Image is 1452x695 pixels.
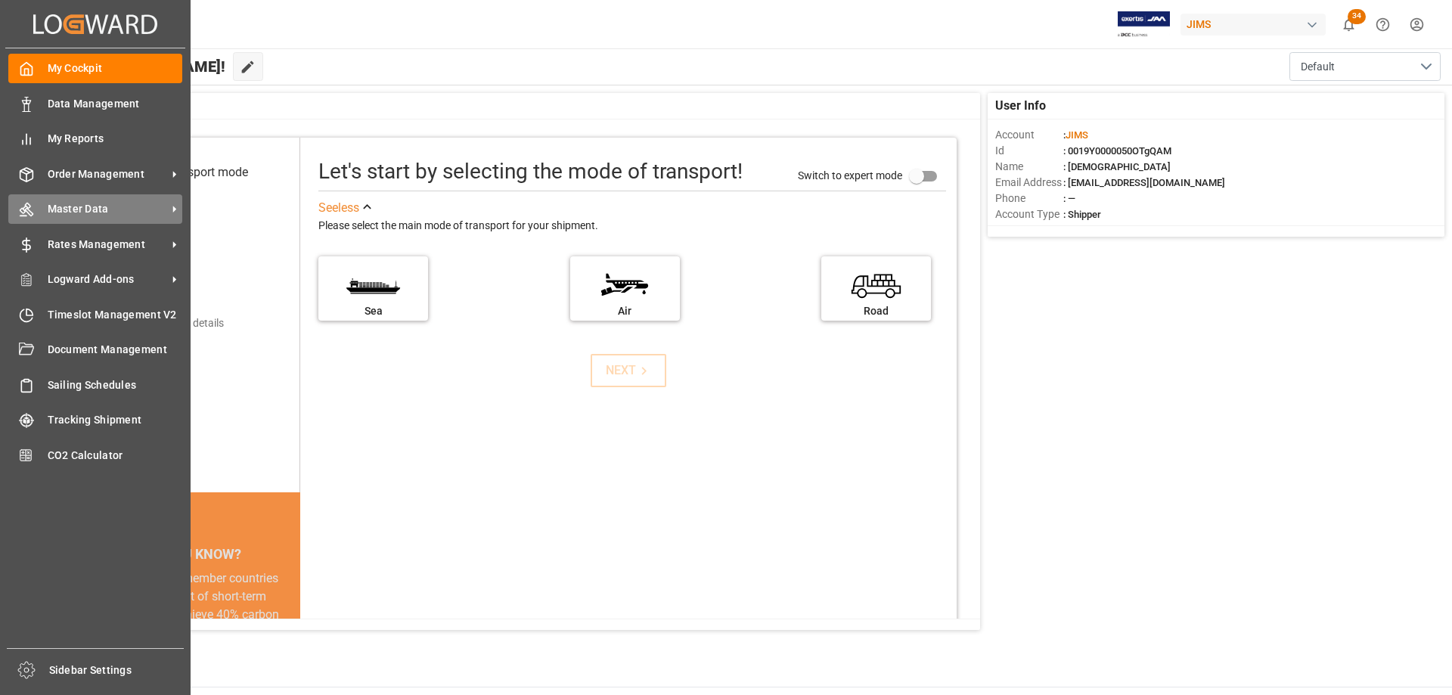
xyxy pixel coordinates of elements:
[1348,9,1366,24] span: 34
[995,206,1063,222] span: Account Type
[1063,177,1225,188] span: : [EMAIL_ADDRESS][DOMAIN_NAME]
[48,237,167,253] span: Rates Management
[1181,10,1332,39] button: JIMS
[829,303,923,319] div: Road
[49,662,185,678] span: Sidebar Settings
[1063,209,1101,220] span: : Shipper
[279,569,300,678] button: next slide / item
[995,159,1063,175] span: Name
[1301,59,1335,75] span: Default
[48,201,167,217] span: Master Data
[48,166,167,182] span: Order Management
[1063,129,1088,141] span: :
[63,52,225,81] span: Hello [PERSON_NAME]!
[1289,52,1441,81] button: open menu
[1063,161,1171,172] span: : [DEMOGRAPHIC_DATA]
[8,88,182,118] a: Data Management
[995,127,1063,143] span: Account
[326,303,420,319] div: Sea
[8,54,182,83] a: My Cockpit
[48,412,183,428] span: Tracking Shipment
[995,97,1046,115] span: User Info
[1366,8,1400,42] button: Help Center
[798,169,902,181] span: Switch to expert mode
[318,199,359,217] div: See less
[48,307,183,323] span: Timeslot Management V2
[8,440,182,470] a: CO2 Calculator
[995,143,1063,159] span: Id
[48,131,183,147] span: My Reports
[48,342,183,358] span: Document Management
[8,335,182,365] a: Document Management
[1066,129,1088,141] span: JIMS
[48,377,183,393] span: Sailing Schedules
[318,217,946,235] div: Please select the main mode of transport for your shipment.
[48,448,183,464] span: CO2 Calculator
[8,299,182,329] a: Timeslot Management V2
[606,361,652,380] div: NEXT
[8,370,182,399] a: Sailing Schedules
[1063,145,1171,157] span: : 0019Y0000050OTgQAM
[100,569,282,660] div: In [DATE], IMO member countries approved a set of short-term measures to achieve 40% carbon emiss...
[318,156,743,188] div: Let's start by selecting the mode of transport!
[995,191,1063,206] span: Phone
[8,124,182,154] a: My Reports
[591,354,666,387] button: NEXT
[578,303,672,319] div: Air
[82,538,300,569] div: DID YOU KNOW?
[48,96,183,112] span: Data Management
[1063,193,1075,204] span: : —
[48,271,167,287] span: Logward Add-ons
[8,405,182,435] a: Tracking Shipment
[995,175,1063,191] span: Email Address
[1332,8,1366,42] button: show 34 new notifications
[1118,11,1170,38] img: Exertis%20JAM%20-%20Email%20Logo.jpg_1722504956.jpg
[1181,14,1326,36] div: JIMS
[48,61,183,76] span: My Cockpit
